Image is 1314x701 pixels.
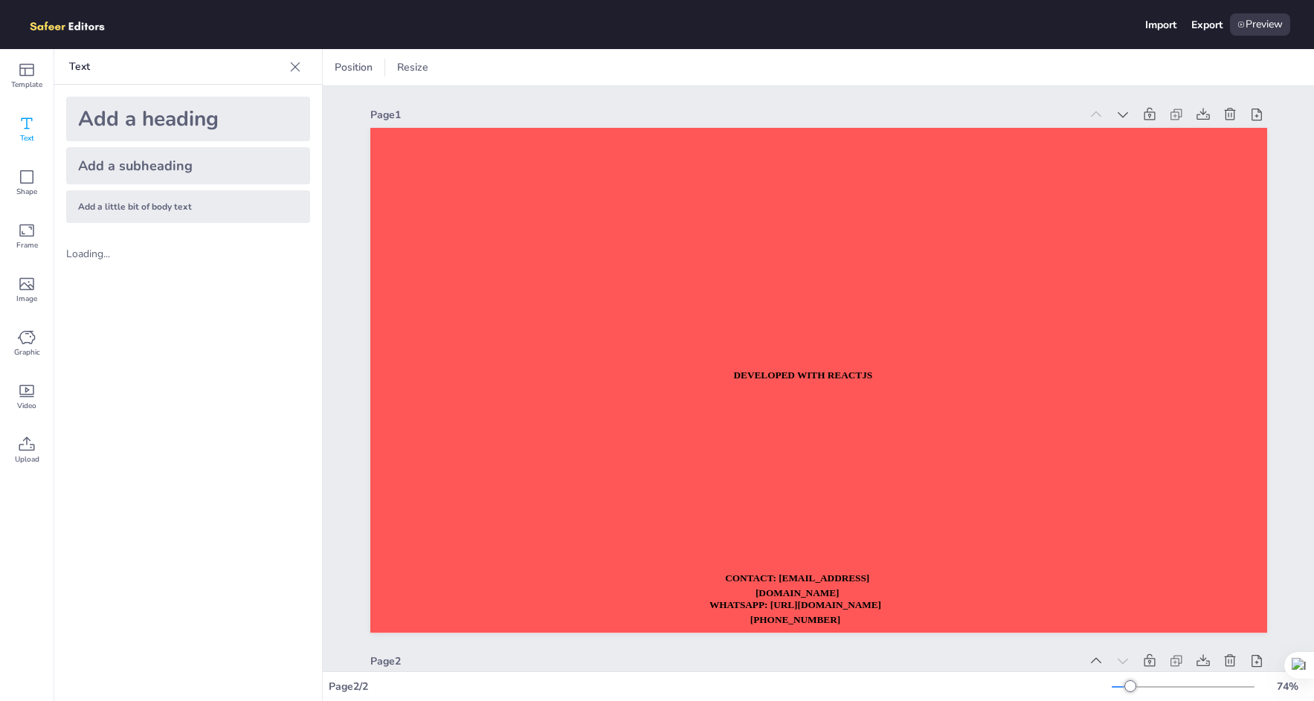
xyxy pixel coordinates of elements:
div: Page 2 / 2 [329,679,1112,694]
span: Upload [15,453,39,465]
p: Text [69,49,283,85]
div: Add a little bit of body text [66,190,310,223]
strong: DEVELOPED WITH REACTJS [733,369,872,381]
strong: WHATSAPP: [URL][DOMAIN_NAME][PHONE_NUMBER] [709,600,880,626]
span: Image [16,293,37,305]
div: Export [1191,18,1223,32]
span: Position [332,60,376,74]
div: 74 % [1269,679,1305,694]
span: Frame [16,239,38,251]
img: logo.png [24,13,126,36]
span: Resize [394,60,431,74]
div: Preview [1230,13,1290,36]
strong: CONTACT: [EMAIL_ADDRESS][DOMAIN_NAME] [725,572,869,598]
span: Video [17,400,36,412]
span: Graphic [14,346,40,358]
div: Add a heading [66,97,310,141]
div: Add a subheading [66,147,310,184]
span: Shape [16,186,37,198]
span: Text [20,132,34,144]
div: Import [1145,18,1176,32]
div: Loading... [66,247,144,261]
div: Page 2 [370,654,1080,668]
span: Template [11,79,42,91]
div: Page 1 [370,108,1080,122]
